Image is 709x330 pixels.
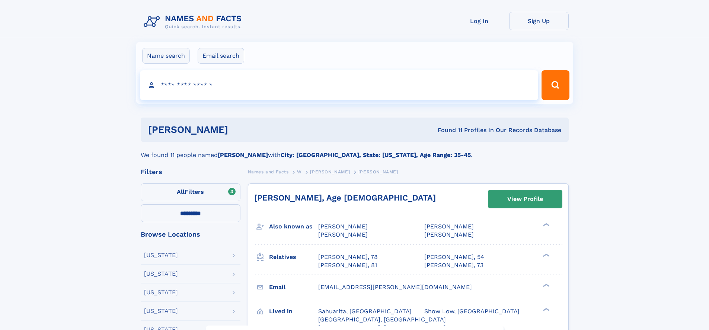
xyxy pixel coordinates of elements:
label: Name search [142,48,190,64]
div: ❯ [541,283,550,288]
div: ❯ [541,307,550,312]
a: [PERSON_NAME], 54 [424,253,484,261]
button: Search Button [542,70,569,100]
span: [EMAIL_ADDRESS][PERSON_NAME][DOMAIN_NAME] [318,283,472,291]
h3: Lived in [269,305,318,318]
a: Sign Up [509,12,569,30]
div: View Profile [507,190,543,208]
h1: [PERSON_NAME] [148,125,333,134]
a: [PERSON_NAME], Age [DEMOGRAPHIC_DATA] [254,193,436,202]
a: [PERSON_NAME] [310,167,350,176]
div: We found 11 people named with . [141,142,569,160]
b: [PERSON_NAME] [218,151,268,158]
span: Sahuarita, [GEOGRAPHIC_DATA] [318,308,412,315]
div: Found 11 Profiles In Our Records Database [333,126,561,134]
span: [PERSON_NAME] [358,169,398,174]
div: Browse Locations [141,231,240,238]
b: City: [GEOGRAPHIC_DATA], State: [US_STATE], Age Range: 35-45 [281,151,471,158]
div: [US_STATE] [144,271,178,277]
span: All [177,188,185,195]
label: Email search [198,48,244,64]
a: Log In [450,12,509,30]
a: View Profile [488,190,562,208]
a: [PERSON_NAME], 73 [424,261,483,269]
div: [US_STATE] [144,252,178,258]
div: [US_STATE] [144,308,178,314]
input: search input [140,70,539,100]
span: [PERSON_NAME] [318,223,368,230]
h3: Relatives [269,251,318,263]
span: W [297,169,302,174]
span: [PERSON_NAME] [310,169,350,174]
a: Names and Facts [248,167,289,176]
a: [PERSON_NAME], 81 [318,261,377,269]
span: [PERSON_NAME] [318,231,368,238]
span: [PERSON_NAME] [424,223,474,230]
h3: Also known as [269,220,318,233]
img: Logo Names and Facts [141,12,248,32]
div: Filters [141,169,240,175]
div: ❯ [541,253,550,257]
span: Show Low, [GEOGRAPHIC_DATA] [424,308,520,315]
span: [GEOGRAPHIC_DATA], [GEOGRAPHIC_DATA] [318,316,446,323]
label: Filters [141,183,240,201]
div: [US_STATE] [144,289,178,295]
a: W [297,167,302,176]
h3: Email [269,281,318,294]
div: ❯ [541,222,550,227]
a: [PERSON_NAME], 78 [318,253,378,261]
span: [PERSON_NAME] [424,231,474,238]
